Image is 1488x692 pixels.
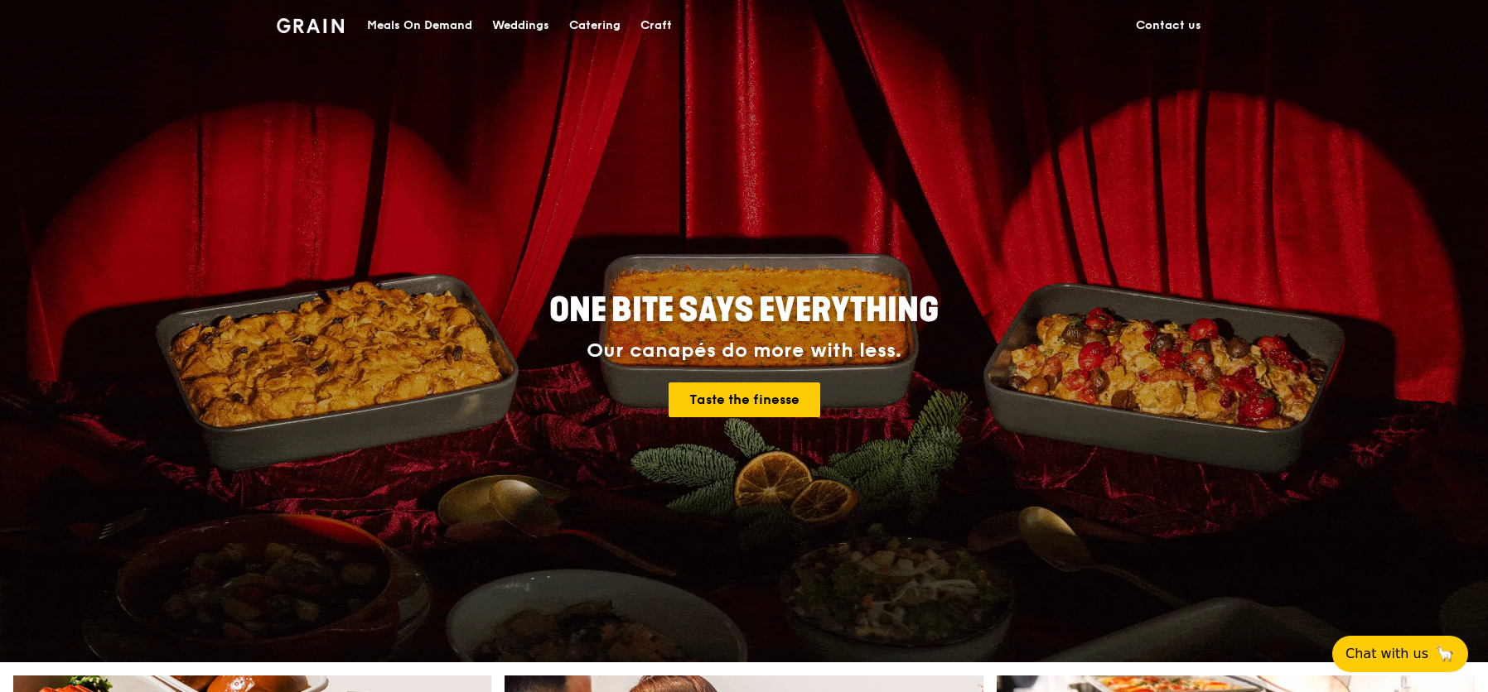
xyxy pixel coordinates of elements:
[1435,644,1455,664] span: 🦙
[367,1,472,50] div: Meals On Demand
[640,1,672,50] div: Craft
[549,291,939,330] span: ONE BITE SAYS EVERYTHING
[569,1,621,50] div: Catering
[669,382,820,417] a: Taste the finesse
[630,1,682,50] a: Craft
[492,1,549,50] div: Weddings
[446,339,1042,363] div: Our canapés do more with less.
[277,18,344,33] img: Grain
[1126,1,1211,50] a: Contact us
[1345,644,1428,664] span: Chat with us
[482,1,559,50] a: Weddings
[1332,636,1468,672] button: Chat with us🦙
[559,1,630,50] a: Catering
